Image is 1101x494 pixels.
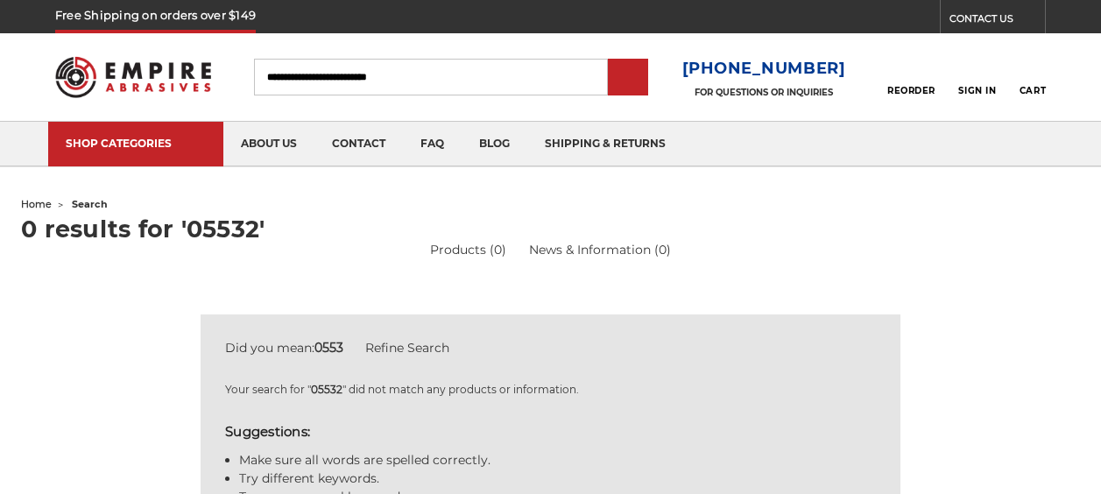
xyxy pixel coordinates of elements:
[311,383,342,396] strong: 05532
[225,382,876,398] p: Your search for " " did not match any products or information.
[529,241,671,259] a: News & Information (0)
[239,469,876,488] li: Try different keywords.
[682,56,846,81] a: [PHONE_NUMBER]
[239,451,876,469] li: Make sure all words are spelled correctly.
[949,9,1045,33] a: CONTACT US
[66,137,206,150] div: SHOP CATEGORIES
[682,87,846,98] p: FOR QUESTIONS OR INQUIRIES
[21,198,52,210] a: home
[462,122,527,166] a: blog
[887,85,935,96] span: Reorder
[1020,85,1046,96] span: Cart
[21,217,1080,241] h1: 0 results for '05532'
[610,60,646,95] input: Submit
[314,340,343,356] strong: 0553
[72,198,108,210] span: search
[225,339,876,357] div: Did you mean:
[430,241,506,259] a: Products (0)
[958,85,996,96] span: Sign In
[527,122,683,166] a: shipping & returns
[403,122,462,166] a: faq
[314,122,403,166] a: contact
[55,46,211,108] img: Empire Abrasives
[887,58,935,95] a: Reorder
[365,340,449,356] a: Refine Search
[223,122,314,166] a: about us
[225,422,876,442] h5: Suggestions:
[1020,58,1046,96] a: Cart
